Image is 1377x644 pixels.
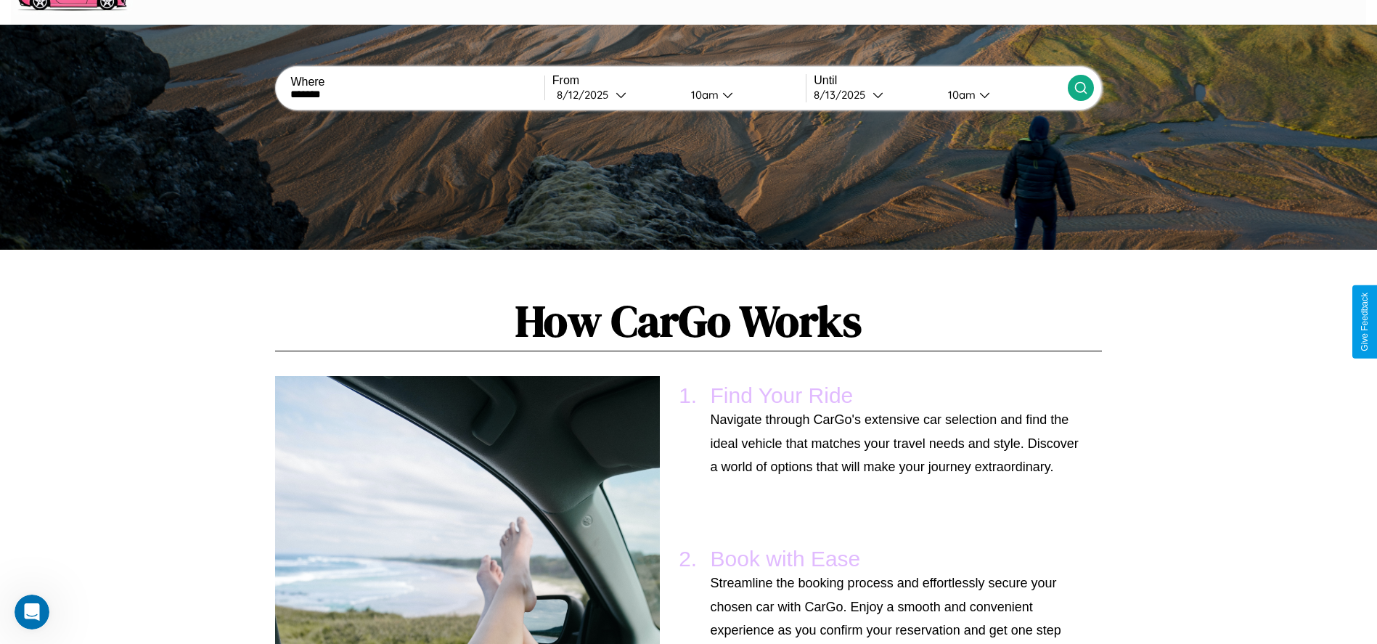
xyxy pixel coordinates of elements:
[711,408,1080,478] p: Navigate through CarGo's extensive car selection and find the ideal vehicle that matches your tra...
[1360,293,1370,351] div: Give Feedback
[941,88,979,102] div: 10am
[684,88,722,102] div: 10am
[552,74,806,87] label: From
[814,88,873,102] div: 8 / 13 / 2025
[936,87,1068,102] button: 10am
[275,291,1101,351] h1: How CarGo Works
[703,376,1087,486] li: Find Your Ride
[557,88,616,102] div: 8 / 12 / 2025
[679,87,806,102] button: 10am
[552,87,679,102] button: 8/12/2025
[814,74,1067,87] label: Until
[15,595,49,629] iframe: Intercom live chat
[290,76,544,89] label: Where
